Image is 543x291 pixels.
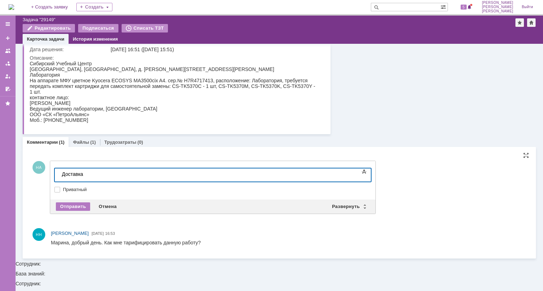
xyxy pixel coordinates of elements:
[51,231,89,236] span: [PERSON_NAME]
[515,18,524,27] div: Добавить в избранное
[23,17,56,22] div: Задача "29149"
[2,32,13,44] a: Создать заявку
[3,3,103,8] div: Доставка
[30,55,322,61] div: Описание:
[138,139,143,145] div: (0)
[105,231,115,236] span: 16:53
[527,18,536,27] div: Сделать домашней страницей
[90,139,96,145] div: (1)
[73,139,89,145] a: Файлы
[360,167,368,176] span: Показать панель инструментов
[59,139,65,145] div: (1)
[73,36,118,42] a: История изменения
[8,4,14,10] a: Перейти на домашнюю страницу
[461,5,467,10] span: 5
[16,271,543,276] div: База знаний:
[27,36,64,42] a: Карточка задачи
[523,153,529,158] div: На всю страницу
[2,83,13,95] a: Мои согласования
[51,230,89,237] a: [PERSON_NAME]
[63,187,370,192] label: Приватный
[440,3,448,10] span: Расширенный поиск
[2,71,13,82] a: Мои заявки
[92,231,104,236] span: [DATE]
[8,4,14,10] img: logo
[76,3,112,11] div: Создать
[482,1,513,5] span: [PERSON_NAME]
[104,139,136,145] a: Трудозатраты
[16,281,543,286] div: Сотрудник:
[30,47,109,52] div: Дата решения:
[27,139,58,145] a: Комментарии
[482,9,513,13] span: [PERSON_NAME]
[2,45,13,57] a: Заявки на командах
[2,58,13,69] a: Заявки в моей ответственности
[482,5,513,9] span: [PERSON_NAME]
[33,161,45,174] span: НА
[111,47,321,52] div: [DATE] 16:51 ([DATE] 15:51)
